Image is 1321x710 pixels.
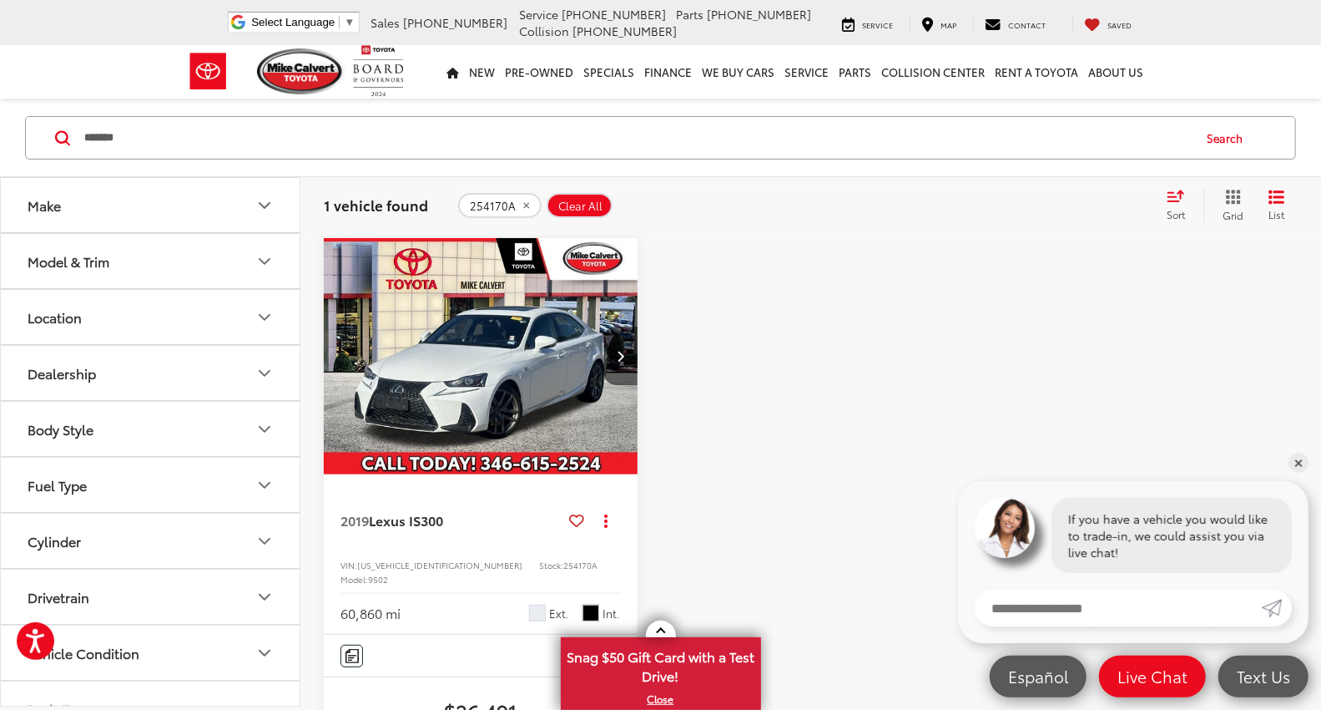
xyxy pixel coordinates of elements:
span: List [1268,207,1285,221]
a: Pre-Owned [501,45,579,99]
a: My Saved Vehicles [1072,15,1145,32]
img: Toyota [177,44,239,99]
a: Service [780,45,834,99]
div: Dealership [255,363,275,383]
a: Finance [640,45,698,99]
span: Grid [1223,208,1243,222]
a: Submit [1262,590,1292,626]
span: 2019 [340,510,369,530]
div: Vehicle Condition [255,643,275,663]
a: WE BUY CARS [698,45,780,99]
a: 2019 Lexus IS 3002019 Lexus IS 3002019 Lexus IS 3002019 Lexus IS 300 [323,238,639,474]
span: 254170A [563,559,597,571]
a: Collision Center [877,45,991,99]
span: Ext. [550,606,570,621]
a: 2019Lexus IS300 [340,511,563,530]
button: Select sort value [1158,189,1203,222]
span: Parts [677,6,704,23]
a: Home [442,45,465,99]
span: 1 vehicle found [324,195,428,215]
span: dropdown dots [604,514,608,527]
button: CylinderCylinder [1,514,301,568]
a: Text Us [1218,656,1308,697]
span: Text Us [1228,666,1298,687]
span: Contact [1009,19,1046,30]
span: Collision [520,23,570,39]
span: Sales [371,14,401,31]
button: DealershipDealership [1,346,301,400]
button: Body StyleBody Style [1,402,301,456]
a: Contact [973,15,1059,32]
div: Drivetrain [255,587,275,607]
span: Live Chat [1109,666,1196,687]
a: Parts [834,45,877,99]
div: 2019 Lexus IS 300 0 [323,238,639,474]
span: Clear All [558,200,603,213]
img: Comments [345,649,359,663]
span: Service [863,19,894,30]
span: Map [941,19,957,30]
span: Select Language [251,16,335,28]
button: Fuel TypeFuel Type [1,458,301,512]
img: Mike Calvert Toyota [257,48,345,94]
img: Agent profile photo [975,498,1035,558]
input: Search by Make, Model, or Keyword [83,118,1191,158]
span: [PHONE_NUMBER] [573,23,678,39]
span: 254170A [470,200,516,213]
span: Stock: [539,559,563,571]
button: Comments [340,645,363,667]
button: Actions [592,505,621,535]
div: Vehicle Condition [28,645,139,661]
div: Location [28,309,82,325]
button: LocationLocation [1,290,301,344]
span: [PHONE_NUMBER] [708,6,812,23]
span: Saved [1108,19,1132,30]
div: Fuel Type [255,475,275,495]
div: Body Style [28,421,93,437]
span: [US_VEHICLE_IDENTIFICATION_NUMBER] [357,559,522,571]
span: Black [582,605,599,621]
span: [PHONE_NUMBER] [404,14,508,31]
a: Select Language​ [251,16,355,28]
button: Clear All [547,193,613,218]
a: Español [990,656,1087,697]
div: Fuel Type [28,477,87,493]
span: ​ [339,16,340,28]
button: List View [1256,189,1298,222]
button: Model & TrimModel & Trim [1,234,301,288]
div: Dealership [28,365,96,381]
span: Service [520,6,559,23]
a: Service [830,15,906,32]
span: Sort [1167,207,1185,221]
button: MakeMake [1,178,301,232]
a: Rent a Toyota [991,45,1084,99]
a: Specials [579,45,640,99]
div: Model & Trim [28,253,109,269]
div: Make [255,195,275,216]
button: DrivetrainDrivetrain [1,570,301,624]
input: Enter your message [975,590,1262,626]
div: Make [28,197,61,213]
button: Vehicle ConditionVehicle Condition [1,626,301,680]
span: 300 [421,510,443,530]
span: Ultra White [529,605,546,621]
span: ▼ [344,16,355,28]
div: Model & Trim [255,251,275,271]
span: VIN: [340,559,357,571]
span: Snag $50 Gift Card with a Test Drive! [562,639,759,690]
button: Grid View [1203,189,1256,222]
a: Map [910,15,970,32]
button: Next image [604,327,638,385]
span: Lexus IS [369,510,421,530]
span: Int. [603,606,621,621]
a: New [465,45,501,99]
button: remove 254170A [458,193,542,218]
span: Español [1000,666,1076,687]
img: 2019 Lexus IS 300 [323,238,639,475]
a: About Us [1084,45,1149,99]
a: Live Chat [1099,656,1206,697]
div: Cylinder [28,533,81,549]
span: Model: [340,573,368,586]
div: Location [255,307,275,327]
